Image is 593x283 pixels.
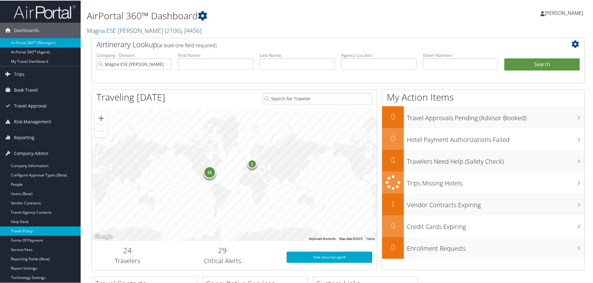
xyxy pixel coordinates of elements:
[407,175,584,187] h3: Trips Missing Hotels
[407,219,584,231] h3: Credit Cards Expiring
[178,52,253,58] label: First Name:
[14,98,47,113] span: Travel Approval
[93,232,114,240] a: Open this area in Google Maps (opens a new window)
[382,127,584,149] a: 0Hotel Payment Authorizations Failed
[87,9,422,22] h1: AirPortal 360™ Dashboard
[382,149,584,171] a: 0Travelers Need Help (Safety Check)
[96,90,165,103] h1: Traveling [DATE]
[157,41,216,48] span: (at least one field required)
[382,171,584,193] a: Trips Missing Hotels
[382,236,584,258] a: 0Enrollment Requests
[366,236,375,240] a: Terms (opens in new tab)
[382,132,404,143] h2: 0
[14,82,38,97] span: Book Travel
[165,26,181,34] span: ( 2106 )
[407,132,584,144] h3: Hotel Payment Authorizations Failed
[341,52,417,58] label: Agency Locator:
[168,256,277,265] h3: Critical Alerts
[339,236,363,240] span: Map data ©2025
[14,113,51,129] span: Risk Management
[382,215,584,236] a: 0Credit Cards Expiring
[96,256,158,265] h3: Travelers
[382,106,584,127] a: 0Travel Approvals Pending (Advisor Booked)
[504,58,580,70] button: Search
[382,90,584,103] h1: My Action Items
[95,112,107,124] button: Zoom in
[87,26,202,34] a: Magna ESE [PERSON_NAME]
[407,240,584,252] h3: Enrollment Requests
[14,129,34,145] span: Reporting
[423,52,498,58] label: Ticket Number:
[93,232,114,240] img: Google
[260,52,335,58] label: Last Name:
[382,220,404,230] h2: 0
[14,66,25,81] span: Trips
[247,158,256,168] div: 1
[382,154,404,165] h2: 0
[14,4,76,19] img: airportal-logo.png
[181,26,202,34] span: , [ 4456 ]
[382,241,404,252] h2: 0
[14,145,48,161] span: Company Admin
[287,251,372,262] a: View SecurityLogic®
[14,22,39,38] span: Dashboards
[382,193,584,215] a: 1Vendor Contracts Expiring
[95,124,107,137] button: Zoom out
[545,9,583,16] span: [PERSON_NAME]
[96,39,539,49] h2: Airtinerary Lookup
[263,92,372,104] input: Search for Traveler
[309,236,336,240] button: Keyboard shortcuts
[382,198,404,208] h2: 1
[407,197,584,209] h3: Vendor Contracts Expiring
[407,110,584,122] h3: Travel Approvals Pending (Advisor Booked)
[96,52,172,58] label: Company - Division:
[407,153,584,165] h3: Travelers Need Help (Safety Check)
[540,3,589,22] a: [PERSON_NAME]
[203,166,216,178] div: 23
[168,244,277,255] h2: 29
[96,244,158,255] h2: 24
[382,111,404,121] h2: 0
